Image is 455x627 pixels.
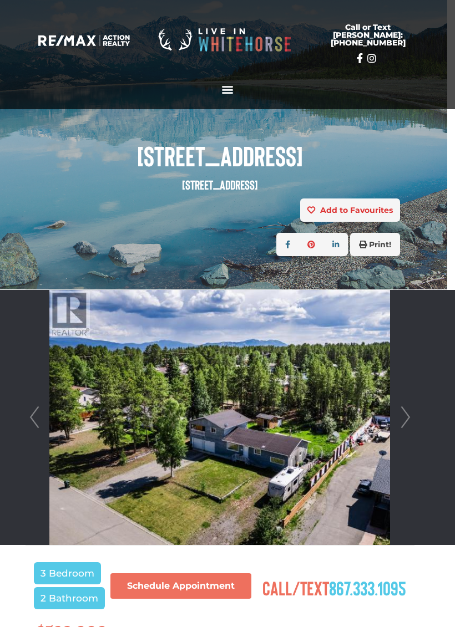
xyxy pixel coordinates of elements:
strong: Add to Favourites [320,205,393,215]
button: Add to Favourites [300,198,400,222]
span: Call or Text [PERSON_NAME]: [PHONE_NUMBER] [314,23,422,47]
a: Prev [26,290,43,545]
a: Next [397,290,414,545]
span: Call/Text [262,576,406,599]
span: 3 Bedroom [34,562,101,584]
span: Schedule Appointment [127,582,235,590]
a: Schedule Appointment [110,573,251,599]
span: [STREET_ADDRESS] [39,140,400,171]
div: Menu Toggle [219,80,237,98]
span: 2 Bathroom [34,587,105,609]
img: 28 10th Avenue, Whitehorse, Yukon Y1A 3A3 - Photo 1 - 16652 [49,290,390,545]
small: [STREET_ADDRESS] [182,177,258,192]
a: Call or Text [PERSON_NAME]: [PHONE_NUMBER] [301,17,436,53]
a: 867.333.1095 [329,576,406,599]
strong: Print! [369,239,391,249]
button: Print! [350,233,400,256]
